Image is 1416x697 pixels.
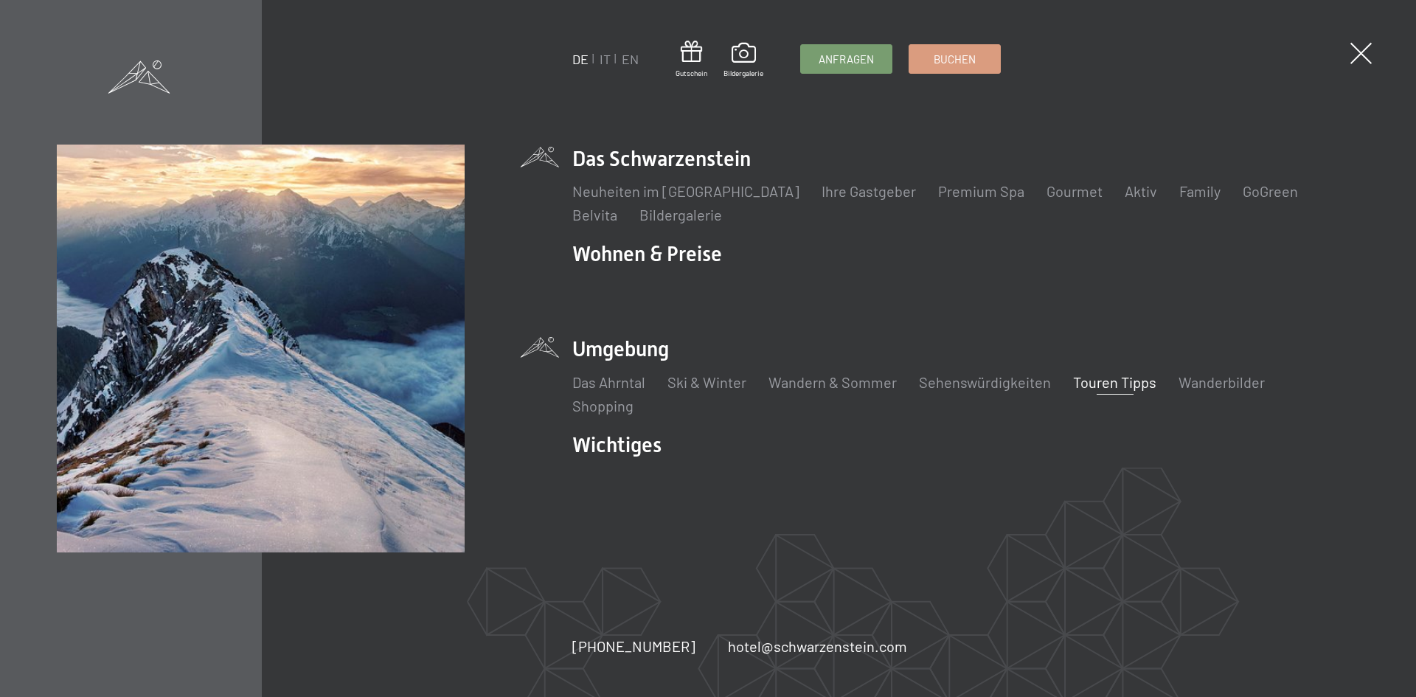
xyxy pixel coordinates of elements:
[1243,182,1298,200] a: GoGreen
[768,373,897,391] a: Wandern & Sommer
[723,68,763,78] span: Bildergalerie
[1125,182,1157,200] a: Aktiv
[1047,182,1103,200] a: Gourmet
[1179,373,1265,391] a: Wanderbilder
[1179,182,1221,200] a: Family
[572,51,589,67] a: DE
[572,373,645,391] a: Das Ahrntal
[919,373,1051,391] a: Sehenswürdigkeiten
[938,182,1024,200] a: Premium Spa
[572,397,634,415] a: Shopping
[819,52,874,67] span: Anfragen
[676,68,707,78] span: Gutschein
[639,206,722,223] a: Bildergalerie
[622,51,639,67] a: EN
[676,41,707,78] a: Gutschein
[822,182,916,200] a: Ihre Gastgeber
[801,45,892,73] a: Anfragen
[572,206,617,223] a: Belvita
[934,52,976,67] span: Buchen
[909,45,1000,73] a: Buchen
[1073,373,1156,391] a: Touren Tipps
[723,43,763,78] a: Bildergalerie
[728,636,907,656] a: hotel@schwarzenstein.com
[572,637,695,655] span: [PHONE_NUMBER]
[572,182,799,200] a: Neuheiten im [GEOGRAPHIC_DATA]
[667,373,746,391] a: Ski & Winter
[572,636,695,656] a: [PHONE_NUMBER]
[600,51,611,67] a: IT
